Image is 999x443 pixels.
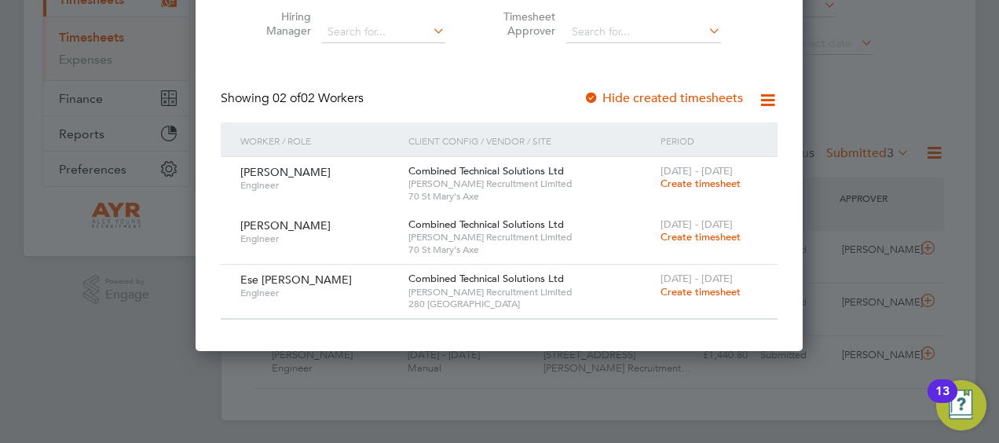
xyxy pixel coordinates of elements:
[408,218,564,231] span: Combined Technical Solutions Ltd
[408,298,653,310] span: 280 [GEOGRAPHIC_DATA]
[322,21,445,43] input: Search for...
[661,164,733,178] span: [DATE] - [DATE]
[661,285,741,298] span: Create timesheet
[240,165,331,179] span: [PERSON_NAME]
[661,272,733,285] span: [DATE] - [DATE]
[408,178,653,190] span: [PERSON_NAME] Recruitment Limited
[240,232,397,245] span: Engineer
[661,177,741,190] span: Create timesheet
[240,287,397,299] span: Engineer
[935,391,950,412] div: 13
[240,218,331,232] span: [PERSON_NAME]
[408,243,653,256] span: 70 St Mary's Axe
[404,123,657,159] div: Client Config / Vendor / Site
[584,90,743,106] label: Hide created timesheets
[657,123,762,159] div: Period
[661,218,733,231] span: [DATE] - [DATE]
[221,90,367,107] div: Showing
[661,230,741,243] span: Create timesheet
[566,21,721,43] input: Search for...
[485,9,555,38] label: Timesheet Approver
[240,9,311,38] label: Hiring Manager
[236,123,404,159] div: Worker / Role
[408,286,653,298] span: [PERSON_NAME] Recruitment Limited
[273,90,364,106] span: 02 Workers
[240,273,352,287] span: Ese [PERSON_NAME]
[408,231,653,243] span: [PERSON_NAME] Recruitment Limited
[273,90,301,106] span: 02 of
[408,272,564,285] span: Combined Technical Solutions Ltd
[936,380,986,430] button: Open Resource Center, 13 new notifications
[408,190,653,203] span: 70 St Mary's Axe
[408,164,564,178] span: Combined Technical Solutions Ltd
[240,179,397,192] span: Engineer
